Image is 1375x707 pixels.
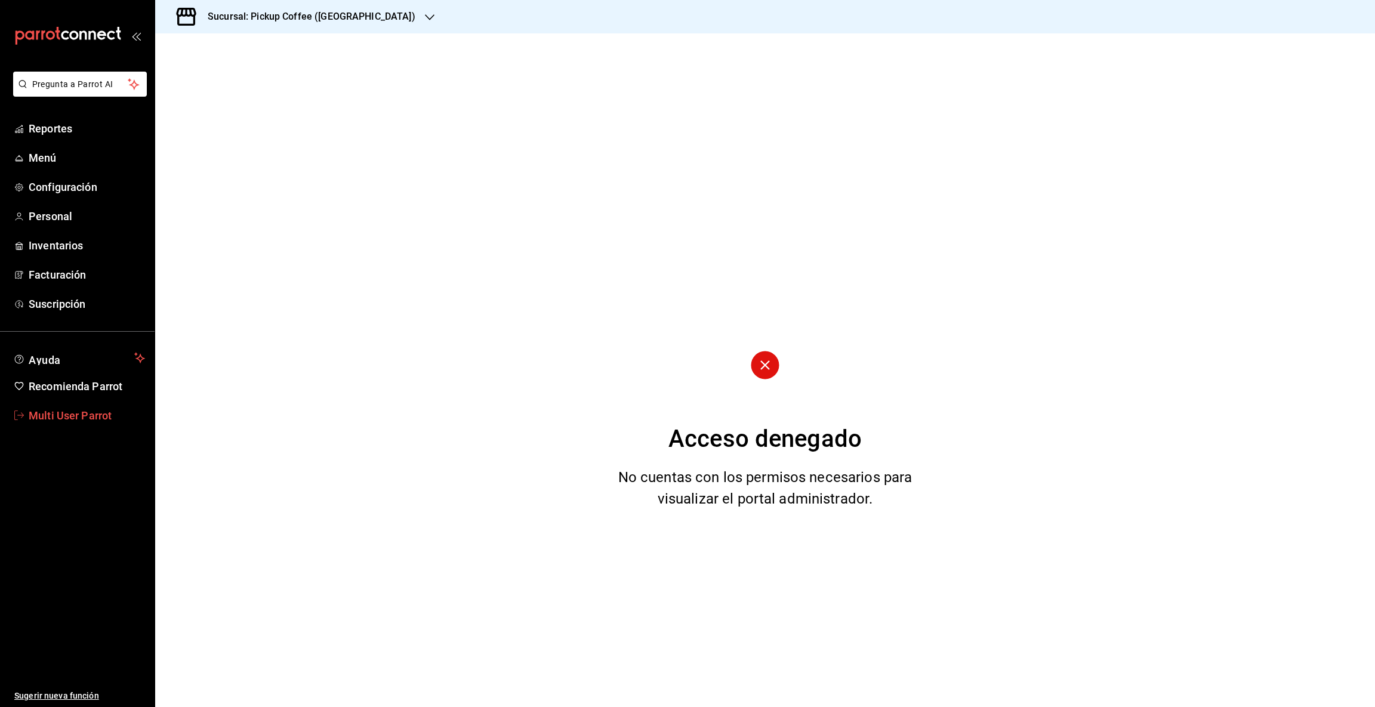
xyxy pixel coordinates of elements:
[29,208,145,224] span: Personal
[668,421,862,457] div: Acceso denegado
[8,87,147,99] a: Pregunta a Parrot AI
[603,467,927,510] div: No cuentas con los permisos necesarios para visualizar el portal administrador.
[29,237,145,254] span: Inventarios
[29,296,145,312] span: Suscripción
[29,179,145,195] span: Configuración
[32,78,128,91] span: Pregunta a Parrot AI
[131,31,141,41] button: open_drawer_menu
[29,121,145,137] span: Reportes
[29,378,145,394] span: Recomienda Parrot
[198,10,415,24] h3: Sucursal: Pickup Coffee ([GEOGRAPHIC_DATA])
[29,150,145,166] span: Menú
[29,351,130,365] span: Ayuda
[29,267,145,283] span: Facturación
[29,407,145,424] span: Multi User Parrot
[14,690,145,702] span: Sugerir nueva función
[13,72,147,97] button: Pregunta a Parrot AI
